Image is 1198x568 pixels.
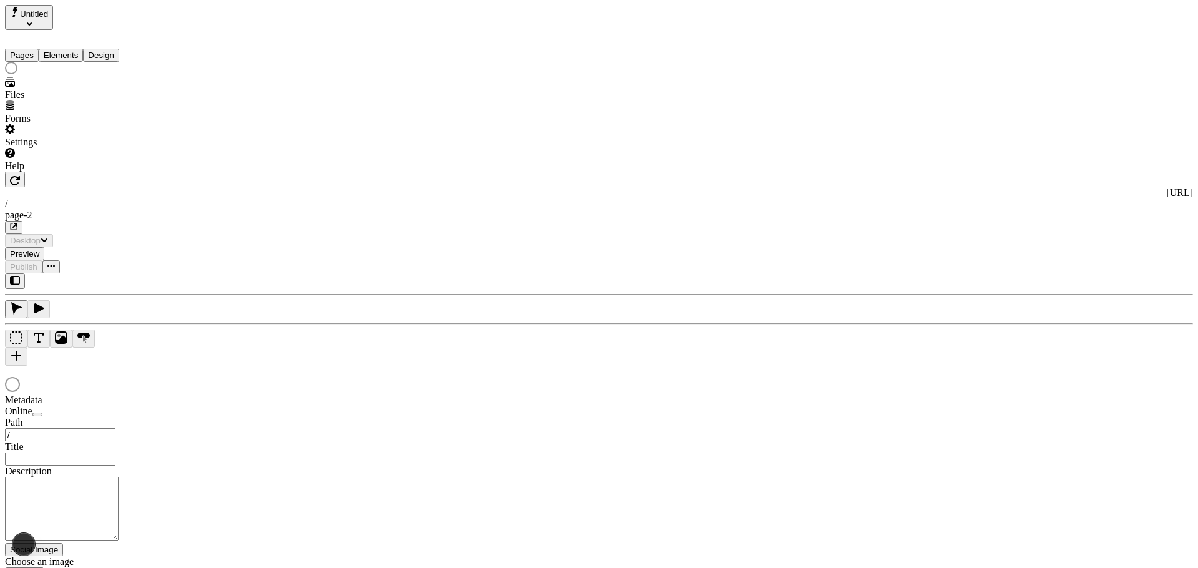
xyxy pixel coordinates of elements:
span: Path [5,417,22,428]
div: / [5,198,1193,210]
button: Text [27,330,50,348]
button: Select site [5,5,53,30]
span: Title [5,441,24,452]
div: page-2 [5,210,1193,221]
button: Desktop [5,234,53,247]
span: Description [5,466,52,476]
div: Metadata [5,394,155,406]
button: Box [5,330,27,348]
div: Files [5,89,155,100]
button: Publish [5,260,42,273]
span: Social Image [10,545,58,554]
div: Help [5,160,155,172]
span: Online [5,406,32,416]
div: Forms [5,113,155,124]
div: Choose an image [5,556,155,567]
span: Preview [10,249,39,258]
button: Button [72,330,95,348]
div: Settings [5,137,155,148]
button: Elements [39,49,84,62]
button: Design [83,49,119,62]
div: [URL] [5,187,1193,198]
button: Image [50,330,72,348]
button: Social Image [5,543,63,556]
span: Desktop [10,236,41,245]
span: Publish [10,262,37,272]
button: Pages [5,49,39,62]
button: Preview [5,247,44,260]
span: Untitled [20,9,48,19]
